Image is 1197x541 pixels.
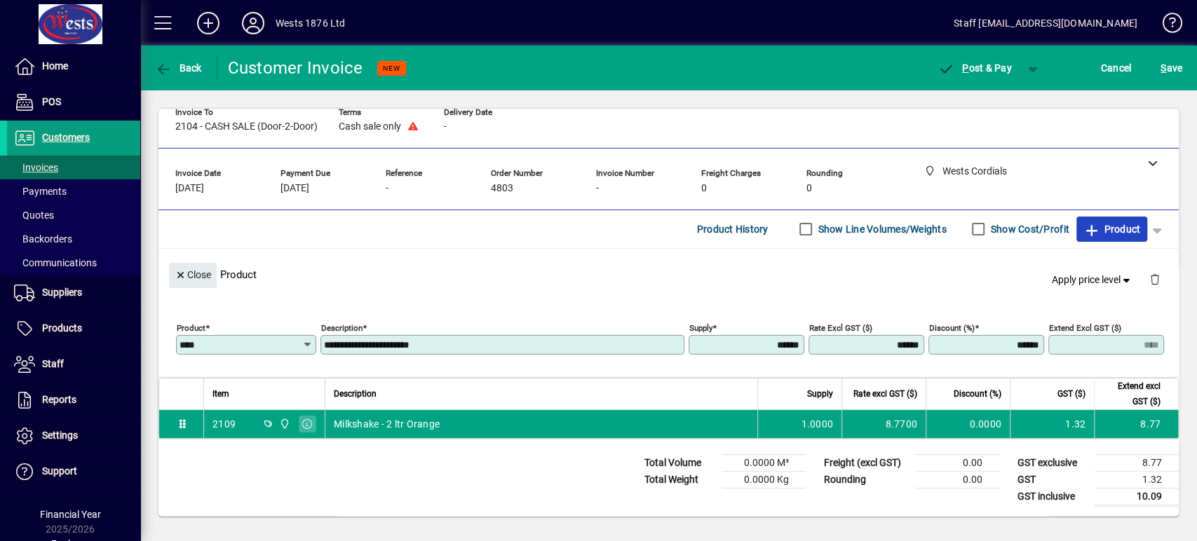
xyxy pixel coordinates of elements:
[7,418,140,453] a: Settings
[231,11,276,36] button: Profile
[7,275,140,310] a: Suppliers
[186,11,231,36] button: Add
[1095,454,1179,471] td: 8.77
[1010,488,1095,505] td: GST inclusive
[7,454,140,489] a: Support
[931,55,1019,81] button: Post & Pay
[637,471,722,488] td: Total Weight
[853,386,917,402] span: Rate excl GST ($)
[1010,410,1094,438] td: 1.32
[7,383,140,418] a: Reports
[158,249,1179,300] div: Product
[7,227,140,251] a: Backorders
[1094,410,1178,438] td: 8.77
[1049,322,1121,332] mat-label: Extend excl GST ($)
[1057,386,1086,402] span: GST ($)
[806,183,812,194] span: 0
[14,210,54,221] span: Quotes
[321,322,363,332] mat-label: Description
[817,454,915,471] td: Freight (excl GST)
[1161,62,1166,74] span: S
[722,454,806,471] td: 0.0000 M³
[175,263,211,287] span: Close
[1151,3,1179,48] a: Knowledge Base
[280,183,309,194] span: [DATE]
[697,218,769,240] span: Product History
[926,410,1010,438] td: 0.0000
[334,417,440,431] span: Milkshake - 2 ltr Orange
[7,251,140,275] a: Communications
[339,121,401,132] span: Cash sale only
[42,132,90,143] span: Customers
[1010,454,1095,471] td: GST exclusive
[276,12,345,34] div: Wests 1876 Ltd
[1157,55,1186,81] button: Save
[14,186,67,197] span: Payments
[802,417,834,431] span: 1.0000
[7,156,140,179] a: Invoices
[334,386,377,402] span: Description
[938,62,1012,74] span: ost & Pay
[689,322,712,332] mat-label: Supply
[807,386,833,402] span: Supply
[42,394,76,405] span: Reports
[383,64,400,73] span: NEW
[915,454,999,471] td: 0.00
[444,121,447,132] span: -
[7,179,140,203] a: Payments
[14,233,72,245] span: Backorders
[637,454,722,471] td: Total Volume
[809,322,872,332] mat-label: Rate excl GST ($)
[988,222,1069,236] label: Show Cost/Profit
[42,60,68,71] span: Home
[1161,57,1182,79] span: ave
[701,183,707,194] span: 0
[14,257,97,268] span: Communications
[1083,218,1140,240] span: Product
[228,57,363,79] div: Customer Invoice
[691,217,774,242] button: Product History
[1046,267,1139,292] button: Apply price level
[151,55,205,81] button: Back
[1052,273,1133,287] span: Apply price level
[1076,217,1147,242] button: Product
[42,465,77,477] span: Support
[1138,273,1172,285] app-page-header-button: Delete
[1138,263,1172,296] button: Delete
[929,322,975,332] mat-label: Discount (%)
[817,471,915,488] td: Rounding
[276,416,292,432] span: Wests Cordials
[1010,471,1095,488] td: GST
[42,322,82,334] span: Products
[169,263,217,288] button: Close
[7,347,140,382] a: Staff
[212,386,229,402] span: Item
[42,358,64,369] span: Staff
[491,183,513,194] span: 4803
[386,183,388,194] span: -
[1095,488,1179,505] td: 10.09
[851,417,917,431] div: 8.7700
[165,268,220,281] app-page-header-button: Close
[175,183,204,194] span: [DATE]
[596,183,599,194] span: -
[1101,57,1132,79] span: Cancel
[7,203,140,227] a: Quotes
[7,49,140,84] a: Home
[177,322,205,332] mat-label: Product
[140,55,217,81] app-page-header-button: Back
[1095,471,1179,488] td: 1.32
[155,62,202,74] span: Back
[40,509,101,520] span: Financial Year
[175,121,318,132] span: 2104 - CASH SALE (Door-2-Door)
[954,386,1001,402] span: Discount (%)
[1097,55,1135,81] button: Cancel
[1103,378,1161,409] span: Extend excl GST ($)
[42,287,82,298] span: Suppliers
[915,471,999,488] td: 0.00
[7,311,140,346] a: Products
[962,62,968,74] span: P
[42,430,78,441] span: Settings
[722,471,806,488] td: 0.0000 Kg
[212,417,236,431] div: 2109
